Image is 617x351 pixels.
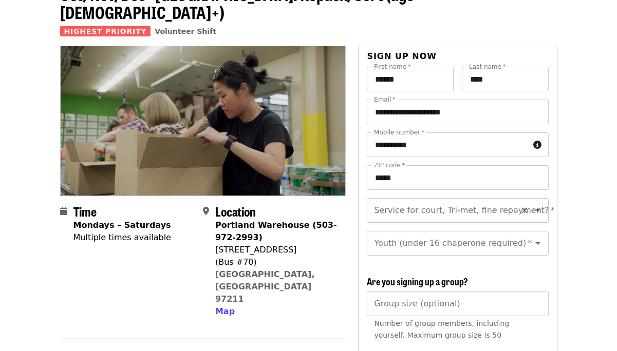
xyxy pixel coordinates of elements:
input: ZIP code [367,165,548,190]
button: Clear [517,203,532,218]
a: [GEOGRAPHIC_DATA], [GEOGRAPHIC_DATA] 97211 [215,269,315,304]
a: Volunteer Shift [155,27,216,35]
button: Open [531,203,545,218]
div: (Bus #70) [215,256,338,268]
button: Open [531,236,545,250]
span: Time [73,202,97,220]
span: Sign up now [367,51,437,61]
span: Number of group members, including yourself. Maximum group size is 50 [374,319,509,339]
label: First name [374,64,411,70]
div: Multiple times available [73,231,171,244]
span: Are you signing up a group? [367,275,468,288]
input: Email [367,100,548,124]
label: Last name [469,64,506,70]
label: Email [374,96,396,103]
input: [object Object] [367,291,548,316]
i: circle-info icon [533,140,541,150]
i: map-marker-alt icon [203,206,209,216]
label: Mobile number [374,129,424,135]
input: Mobile number [367,132,529,157]
input: First name [367,67,454,91]
span: Location [215,202,256,220]
label: ZIP code [374,162,405,168]
input: Last name [462,67,549,91]
div: [STREET_ADDRESS] [215,244,338,256]
span: Map [215,306,235,316]
span: Highest Priority [60,26,151,36]
img: Oct/Nov/Dec - Portland: Repack/Sort (age 8+) organized by Oregon Food Bank [61,46,346,195]
strong: Portland Warehouse (503-972-2993) [215,220,337,242]
strong: Mondays – Saturdays [73,220,171,230]
button: Map [215,305,235,318]
i: calendar icon [60,206,67,216]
